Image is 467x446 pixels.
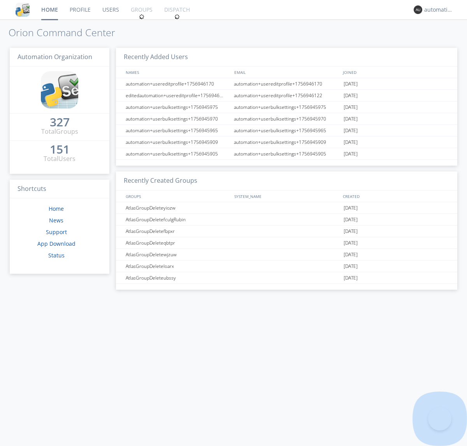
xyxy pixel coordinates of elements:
div: automation+atlas0017 [424,6,453,14]
div: AtlasGroupDeletefculgRubin [124,214,232,225]
div: CREATED [341,191,450,202]
span: [DATE] [344,148,358,160]
div: AtlasGroupDeletefbpxr [124,226,232,237]
div: automation+userbulksettings+1756945975 [124,101,232,113]
div: automation+userbulksettings+1756945909 [232,136,342,148]
span: [DATE] [344,272,358,284]
a: AtlasGroupDeletefculgRubin[DATE] [116,214,457,226]
div: Total Groups [41,127,78,136]
div: EMAIL [232,66,341,78]
span: [DATE] [344,249,358,261]
a: AtlasGroupDeleteubssy[DATE] [116,272,457,284]
div: 151 [50,145,70,153]
div: SYSTEM_NAME [232,191,341,202]
a: automation+userbulksettings+1756945970automation+userbulksettings+1756945970[DATE] [116,113,457,125]
div: 327 [50,118,70,126]
a: AtlasGroupDeleteyiozw[DATE] [116,202,457,214]
a: automation+userbulksettings+1756945975automation+userbulksettings+1756945975[DATE] [116,101,457,113]
a: News [49,217,63,224]
div: automation+userbulksettings+1756945970 [232,113,342,124]
img: spin.svg [139,14,144,19]
a: automation+usereditprofile+1756946170automation+usereditprofile+1756946170[DATE] [116,78,457,90]
div: automation+userbulksettings+1756945965 [124,125,232,136]
span: [DATE] [344,78,358,90]
div: automation+usereditprofile+1756946170 [232,78,342,89]
span: [DATE] [344,261,358,272]
img: 373638.png [414,5,422,14]
span: Automation Organization [18,52,92,61]
a: automation+userbulksettings+1756945905automation+userbulksettings+1756945905[DATE] [116,148,457,160]
span: [DATE] [344,237,358,249]
div: AtlasGroupDeletewjzuw [124,249,232,260]
span: [DATE] [344,101,358,113]
span: [DATE] [344,125,358,136]
div: automation+userbulksettings+1756945965 [232,125,342,136]
span: [DATE] [344,136,358,148]
a: AtlasGroupDeleteqbtpr[DATE] [116,237,457,249]
img: cddb5a64eb264b2086981ab96f4c1ba7 [16,3,30,17]
img: cddb5a64eb264b2086981ab96f4c1ba7 [41,71,78,108]
h3: Recently Created Groups [116,171,457,191]
a: Support [46,228,67,236]
div: automation+userbulksettings+1756945909 [124,136,232,148]
span: [DATE] [344,113,358,125]
a: automation+userbulksettings+1756945965automation+userbulksettings+1756945965[DATE] [116,125,457,136]
a: AtlasGroupDeleteloarx[DATE] [116,261,457,272]
a: Status [48,252,65,259]
div: Total Users [44,154,75,163]
div: editedautomation+usereditprofile+1756946122 [124,90,232,101]
div: automation+usereditprofile+1756946170 [124,78,232,89]
h3: Shortcuts [10,180,109,199]
a: AtlasGroupDeletewjzuw[DATE] [116,249,457,261]
div: AtlasGroupDeleteyiozw [124,202,232,213]
h3: Recently Added Users [116,48,457,67]
a: 151 [50,145,70,154]
span: [DATE] [344,90,358,101]
div: AtlasGroupDeleteloarx [124,261,232,272]
img: spin.svg [174,14,180,19]
span: [DATE] [344,214,358,226]
a: 327 [50,118,70,127]
div: GROUPS [124,191,230,202]
a: AtlasGroupDeletefbpxr[DATE] [116,226,457,237]
div: automation+userbulksettings+1756945975 [232,101,342,113]
div: NAMES [124,66,230,78]
div: AtlasGroupDeleteqbtpr [124,237,232,248]
a: editedautomation+usereditprofile+1756946122automation+usereditprofile+1756946122[DATE] [116,90,457,101]
div: automation+usereditprofile+1756946122 [232,90,342,101]
span: [DATE] [344,202,358,214]
div: JOINED [341,66,450,78]
div: automation+userbulksettings+1756945905 [124,148,232,159]
a: Home [49,205,64,212]
a: automation+userbulksettings+1756945909automation+userbulksettings+1756945909[DATE] [116,136,457,148]
div: AtlasGroupDeleteubssy [124,272,232,283]
span: [DATE] [344,226,358,237]
div: automation+userbulksettings+1756945905 [232,148,342,159]
a: App Download [37,240,75,247]
div: automation+userbulksettings+1756945970 [124,113,232,124]
iframe: Toggle Customer Support [428,407,451,430]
